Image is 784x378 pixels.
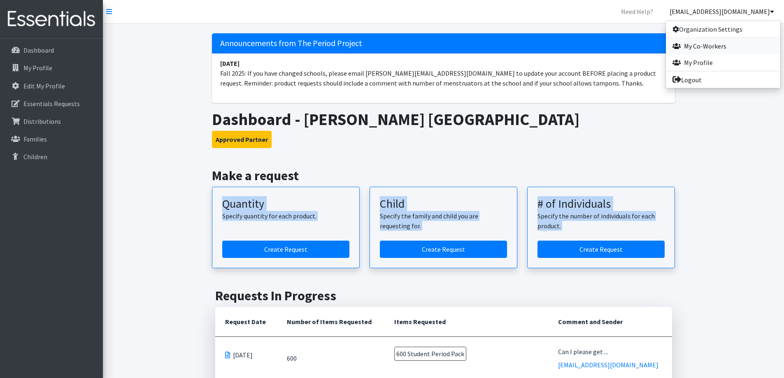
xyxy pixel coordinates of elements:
[384,307,549,337] th: Items Requested
[666,21,780,37] a: Organization Settings
[212,168,675,183] h2: Make a request
[663,3,781,20] a: [EMAIL_ADDRESS][DOMAIN_NAME]
[23,117,61,125] p: Distributions
[220,59,240,67] strong: [DATE]
[380,241,507,258] a: Create a request for a child or family
[3,5,100,33] img: HumanEssentials
[222,211,349,221] p: Specify quantity for each product.
[558,361,658,369] a: [EMAIL_ADDRESS][DOMAIN_NAME]
[666,72,780,88] a: Logout
[23,46,54,54] p: Dashboard
[380,197,507,211] h3: Child
[23,135,47,143] p: Families
[614,3,660,20] a: Need Help?
[666,54,780,71] a: My Profile
[212,33,675,53] h5: Announcements from The Period Project
[215,307,277,337] th: Request Date
[3,131,100,147] a: Families
[233,350,253,360] span: [DATE]
[212,131,272,148] button: Approved Partner
[537,197,665,211] h3: # of Individuals
[380,211,507,231] p: Specify the family and child you are requesting for.
[23,82,65,90] p: Edit My Profile
[537,211,665,231] p: Specify the number of individuals for each product.
[23,153,47,161] p: Children
[3,148,100,165] a: Children
[558,347,662,357] div: Can I please get ...
[277,307,384,337] th: Number of Items Requested
[222,241,349,258] a: Create a request by quantity
[3,60,100,76] a: My Profile
[23,64,52,72] p: My Profile
[23,100,80,108] p: Essentials Requests
[3,78,100,94] a: Edit My Profile
[222,197,349,211] h3: Quantity
[3,95,100,112] a: Essentials Requests
[548,307,672,337] th: Comment and Sender
[394,347,466,361] span: 600 Student Period Pack
[212,53,675,93] li: Fall 2025: If you have changed schools, please email [PERSON_NAME][EMAIL_ADDRESS][DOMAIN_NAME] to...
[666,38,780,54] a: My Co-Workers
[212,109,675,129] h1: Dashboard - [PERSON_NAME] [GEOGRAPHIC_DATA]
[3,42,100,58] a: Dashboard
[537,241,665,258] a: Create a request by number of individuals
[215,288,672,304] h2: Requests In Progress
[3,113,100,130] a: Distributions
